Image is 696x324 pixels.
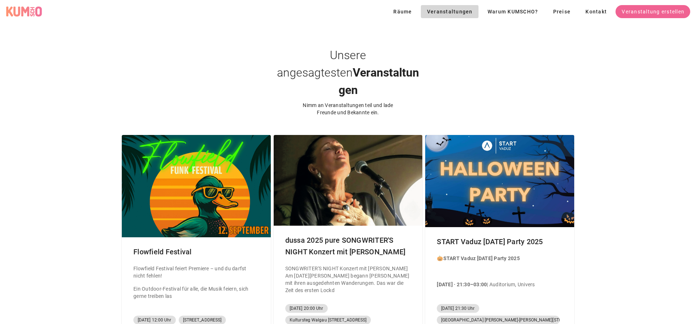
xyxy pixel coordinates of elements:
[552,9,571,15] span: Preise
[133,265,259,279] p: Flowfield Festival feiert Premiere – und du darfst nicht fehlen!
[437,282,487,287] strong: [DATE] · 21:30–03:00
[437,255,535,262] p: 🎃
[275,46,420,99] h1: Veranstaltungen
[437,281,535,288] p: | Auditorium, Univers
[133,285,259,300] p: Ein Outdoor-Festival für alle, die Musik feiern, sich gerne treiben las
[585,9,607,15] span: Kontakt
[387,5,418,18] button: Räume
[393,9,412,15] span: Räume
[6,6,42,17] div: KUMSCHO Logo
[487,9,538,15] span: Warum KUMSCHO?
[431,230,568,253] div: START Vaduz [DATE] Party 2025
[387,8,421,15] a: Räume
[579,5,613,18] a: Kontakt
[621,9,684,15] span: Veranstaltung erstellen
[290,304,323,313] span: [DATE] 20:00 Uhr
[443,255,520,261] strong: START Vaduz [DATE] Party 2025
[128,240,265,263] div: Flowfield Festival
[441,304,475,313] span: [DATE] 21:30 Uhr
[547,5,576,18] a: Preise
[279,229,417,263] div: dussa 2025 pure SONGWRITER'S NIGHT Konzert mit [PERSON_NAME]
[285,265,411,294] div: SONGWRITER'S NIGHT Konzert mit [PERSON_NAME] Am [DATE][PERSON_NAME] begann [PERSON_NAME] mit ihre...
[6,6,45,17] a: KUMSCHO Logo
[294,102,402,116] div: Nimm an Veranstaltungen teil und lade Freunde und Bekannte ein.
[421,5,478,18] a: Veranstaltungen
[616,5,690,18] a: Veranstaltung erstellen
[481,5,544,18] a: Warum KUMSCHO?
[427,9,473,15] span: Veranstaltungen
